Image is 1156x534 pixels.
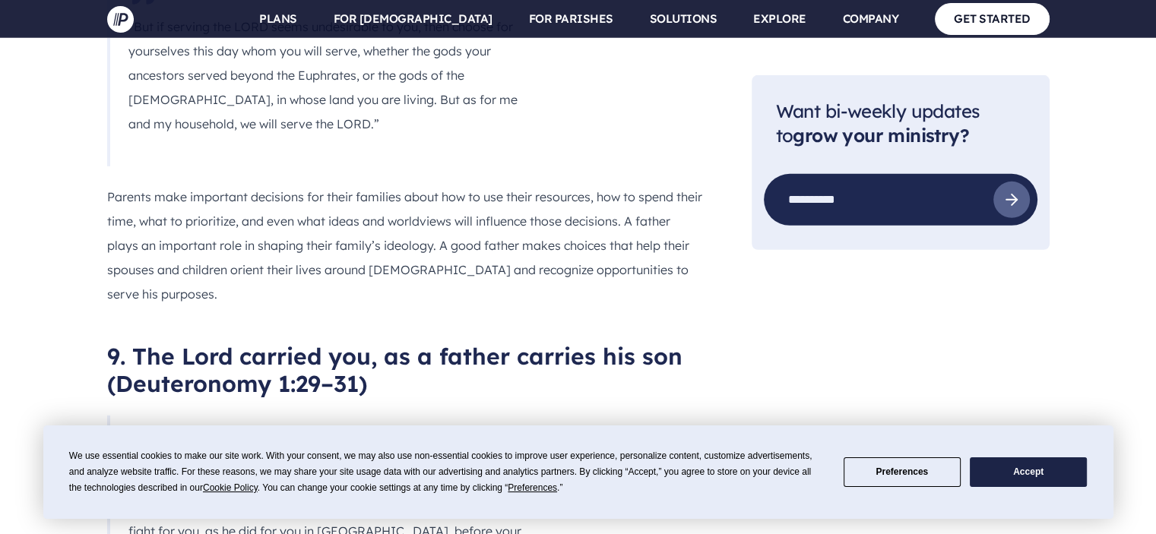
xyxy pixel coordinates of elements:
[107,343,703,397] h2: 9. The Lord carried you, as a father carries his son (Deuteronomy 1:29–31)
[776,99,980,147] span: Want bi-weekly updates to
[43,425,1113,519] div: Cookie Consent Prompt
[107,185,703,306] p: Parents make important decisions for their families about how to use their resources, how to spen...
[793,124,969,147] strong: grow your ministry?
[970,457,1087,487] button: Accept
[508,482,557,493] span: Preferences
[203,482,258,493] span: Cookie Policy
[935,3,1050,34] a: GET STARTED
[844,457,961,487] button: Preferences
[128,14,527,136] p: “But if serving the LORD seems undesirable to you, then choose for yourselves this day whom you w...
[69,448,825,496] div: We use essential cookies to make our site work. With your consent, we may also use non-essential ...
